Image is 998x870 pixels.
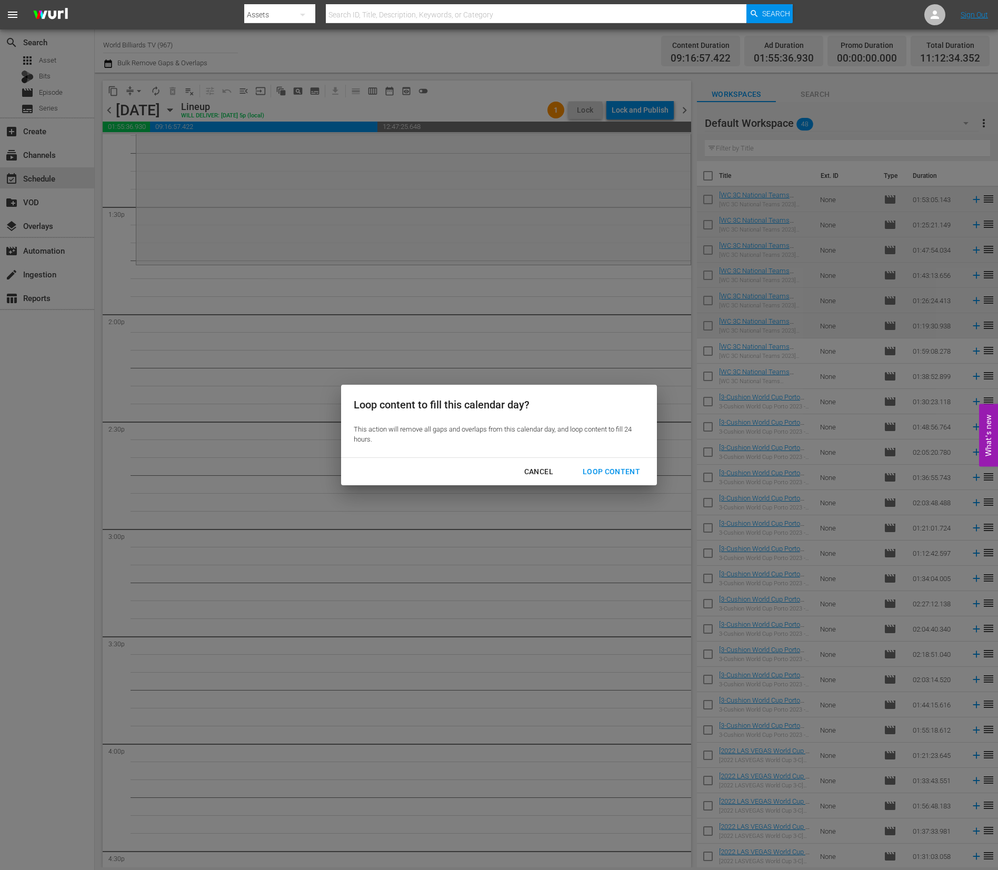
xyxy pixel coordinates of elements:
span: Search [762,4,790,23]
div: Loop Content [574,465,648,478]
div: Loop content to fill this calendar day? [354,397,638,413]
a: Sign Out [961,11,988,19]
div: This action will remove all gaps and overlaps from this calendar day, and loop content to fill 24... [354,425,638,444]
button: Open Feedback Widget [979,404,998,466]
span: menu [6,8,19,21]
img: ans4CAIJ8jUAAAAAAAAAAAAAAAAAAAAAAAAgQb4GAAAAAAAAAAAAAAAAAAAAAAAAJMjXAAAAAAAAAAAAAAAAAAAAAAAAgAT5G... [25,3,76,27]
button: Loop Content [570,462,653,482]
button: Cancel [512,462,566,482]
div: Cancel [516,465,562,478]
